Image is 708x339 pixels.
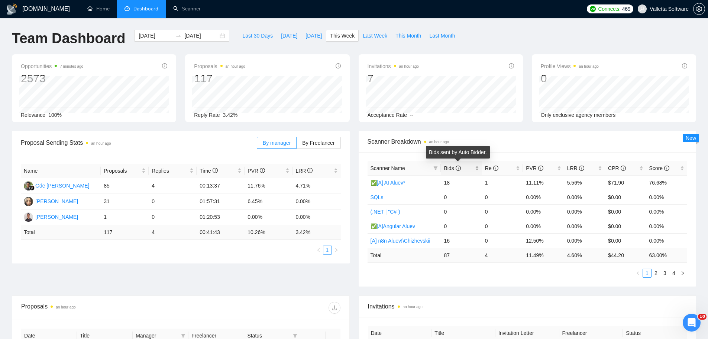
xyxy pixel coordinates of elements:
[433,166,438,170] span: filter
[493,166,498,171] span: info-circle
[391,30,425,42] button: This Month
[634,269,643,278] li: Previous Page
[371,194,384,200] a: SQLs
[579,64,598,68] time: an hour ago
[226,64,245,68] time: an hour ago
[314,246,323,255] li: Previous Page
[35,197,78,205] div: [PERSON_NAME]
[482,175,523,190] td: 1
[149,194,197,210] td: 0
[526,165,543,171] span: PVR
[21,62,83,71] span: Opportunities
[646,233,687,248] td: 0.00%
[403,305,423,309] time: an hour ago
[21,138,257,147] span: Proposal Sending Stats
[444,165,460,171] span: Bids
[323,246,332,255] li: 1
[21,302,181,314] div: Proposals
[482,248,523,262] td: 4
[330,32,355,40] span: This Week
[302,140,334,146] span: By Freelancer
[482,204,523,219] td: 0
[248,168,265,174] span: PVR
[139,32,172,40] input: Start date
[646,219,687,233] td: 0.00%
[133,6,158,12] span: Dashboard
[242,32,273,40] span: Last 30 Days
[263,140,291,146] span: By manager
[368,71,419,86] div: 7
[329,302,340,314] button: download
[24,198,78,204] a: VS[PERSON_NAME]
[652,269,660,277] a: 2
[181,333,185,338] span: filter
[12,30,125,47] h1: Team Dashboard
[643,269,651,277] a: 1
[541,71,599,86] div: 0
[245,225,292,240] td: 10.26 %
[441,233,482,248] td: 16
[21,164,101,178] th: Name
[368,302,687,311] span: Invitations
[426,146,490,159] div: Bids sent by Auto Bidder.
[482,219,523,233] td: 0
[152,167,188,175] span: Replies
[652,269,660,278] li: 2
[371,165,405,171] span: Scanner Name
[197,178,245,194] td: 00:13:37
[301,30,326,42] button: [DATE]
[149,164,197,178] th: Replies
[295,168,313,174] span: LRR
[194,112,220,118] span: Reply Rate
[149,210,197,225] td: 0
[371,180,405,186] a: ✅[A] AI Aluev*
[441,204,482,219] td: 0
[101,178,149,194] td: 85
[329,305,340,311] span: download
[56,305,75,309] time: an hour ago
[441,248,482,262] td: 87
[622,5,630,13] span: 469
[194,62,245,71] span: Proposals
[605,219,646,233] td: $0.00
[245,178,292,194] td: 11.76%
[200,168,217,174] span: Time
[281,32,297,40] span: [DATE]
[292,194,340,210] td: 0.00%
[60,64,83,68] time: 7 minutes ago
[683,314,701,332] iframe: Intercom live chat
[368,137,688,146] span: Scanner Breakdown
[245,194,292,210] td: 6.45%
[608,165,625,171] span: CPR
[223,112,238,118] span: 3.42%
[48,112,62,118] span: 100%
[101,164,149,178] th: Proposals
[429,32,455,40] span: Last Month
[605,233,646,248] td: $0.00
[441,219,482,233] td: 0
[363,32,387,40] span: Last Week
[245,210,292,225] td: 0.00%
[213,168,218,173] span: info-circle
[693,6,705,12] a: setting
[35,213,78,221] div: [PERSON_NAME]
[564,248,605,262] td: 4.60 %
[184,32,218,40] input: End date
[197,210,245,225] td: 01:20:53
[101,194,149,210] td: 31
[646,175,687,190] td: 76.68%
[334,248,339,252] span: right
[24,182,90,188] a: GKGde [PERSON_NAME]
[293,333,297,338] span: filter
[636,271,640,275] span: left
[605,204,646,219] td: $0.00
[564,219,605,233] td: 0.00%
[425,30,459,42] button: Last Month
[173,6,201,12] a: searchScanner
[456,166,461,171] span: info-circle
[664,166,669,171] span: info-circle
[410,112,413,118] span: --
[35,182,90,190] div: Gde [PERSON_NAME]
[87,6,110,12] a: homeHome
[541,112,616,118] span: Only exclusive agency members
